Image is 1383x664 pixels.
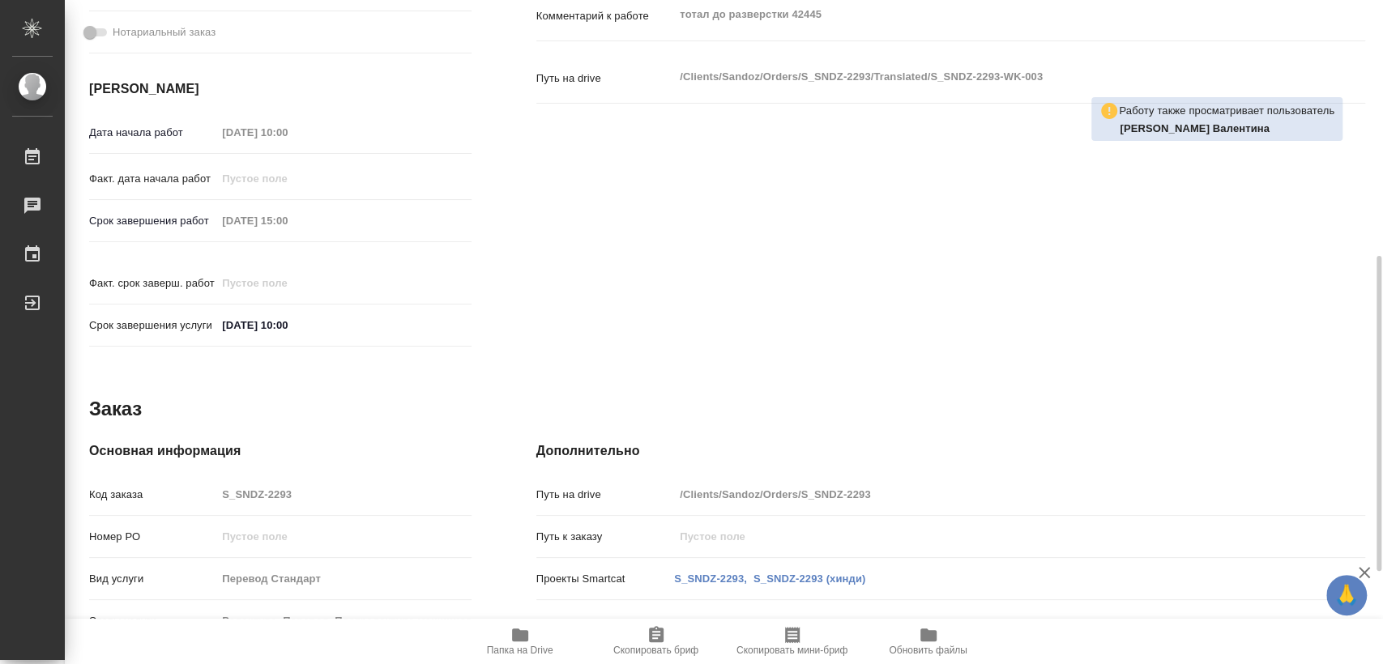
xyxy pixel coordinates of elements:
[216,313,358,337] input: ✎ Введи что-нибудь
[1119,103,1334,119] p: Работу также просматривает пользователь
[1120,122,1270,134] b: [PERSON_NAME] Валентина
[536,441,1365,461] h4: Дополнительно
[89,79,472,99] h4: [PERSON_NAME]
[89,613,216,629] p: Этапы услуги
[216,271,358,295] input: Пустое поле
[674,63,1295,91] textarea: /Clients/Sandoz/Orders/S_SNDZ-2293/Translated/S_SNDZ-2293-WK-003
[216,167,358,190] input: Пустое поле
[216,567,471,590] input: Пустое поле
[613,645,698,656] span: Скопировать бриф
[736,645,847,656] span: Скопировать мини-бриф
[113,24,216,40] span: Нотариальный заказ
[536,70,675,87] p: Путь на drive
[89,487,216,503] p: Код заказа
[89,275,216,292] p: Факт. срок заверш. работ
[1120,121,1334,137] p: Горшкова Валентина
[1333,578,1360,612] span: 🙏
[89,213,216,229] p: Срок завершения работ
[216,121,358,144] input: Пустое поле
[89,171,216,187] p: Факт. дата начала работ
[216,609,471,632] input: Пустое поле
[536,487,675,503] p: Путь на drive
[216,209,358,232] input: Пустое поле
[724,619,860,664] button: Скопировать мини-бриф
[487,645,553,656] span: Папка на Drive
[674,1,1295,28] textarea: тотал до разверстки 42445
[889,645,967,656] span: Обновить файлы
[216,483,471,506] input: Пустое поле
[452,619,588,664] button: Папка на Drive
[536,8,675,24] p: Комментарий к работе
[89,317,216,334] p: Срок завершения услуги
[1326,575,1367,615] button: 🙏
[89,125,216,141] p: Дата начала работ
[674,525,1295,548] input: Пустое поле
[536,571,675,587] p: Проекты Smartcat
[588,619,724,664] button: Скопировать бриф
[536,529,675,545] p: Путь к заказу
[89,441,472,461] h4: Основная информация
[216,525,471,548] input: Пустое поле
[89,571,216,587] p: Вид услуги
[89,396,142,422] h2: Заказ
[860,619,997,664] button: Обновить файлы
[89,529,216,545] p: Номер РО
[674,572,747,585] a: S_SNDZ-2293,
[674,483,1295,506] input: Пустое поле
[753,572,865,585] a: S_SNDZ-2293 (хинди)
